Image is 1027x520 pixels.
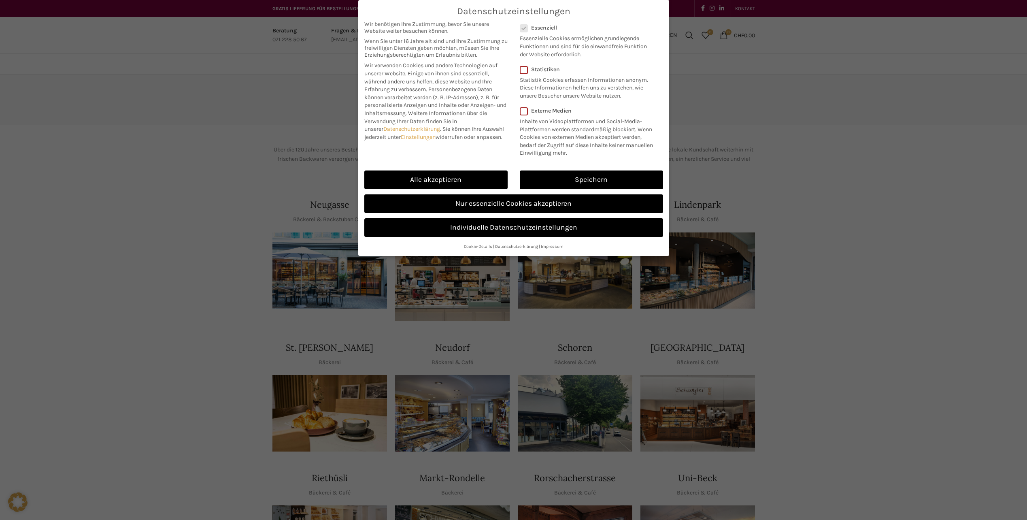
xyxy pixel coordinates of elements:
[364,38,508,58] span: Wenn Sie unter 16 Jahre alt sind und Ihre Zustimmung zu freiwilligen Diensten geben möchten, müss...
[364,21,508,34] span: Wir benötigen Ihre Zustimmung, bevor Sie unsere Website weiter besuchen können.
[383,126,440,132] a: Datenschutzerklärung
[364,218,663,237] a: Individuelle Datenschutzeinstellungen
[457,6,570,17] span: Datenschutzeinstellungen
[364,62,498,93] span: Wir verwenden Cookies und andere Technologien auf unserer Website. Einige von ihnen sind essenzie...
[520,107,658,114] label: Externe Medien
[520,31,653,58] p: Essenzielle Cookies ermöglichen grundlegende Funktionen und sind für die einwandfreie Funktion de...
[495,244,538,249] a: Datenschutzerklärung
[464,244,492,249] a: Cookie-Details
[364,194,663,213] a: Nur essenzielle Cookies akzeptieren
[364,86,506,117] span: Personenbezogene Daten können verarbeitet werden (z. B. IP-Adressen), z. B. für personalisierte A...
[520,170,663,189] a: Speichern
[364,110,487,132] span: Weitere Informationen über die Verwendung Ihrer Daten finden Sie in unserer .
[364,126,504,141] span: Sie können Ihre Auswahl jederzeit unter widerrufen oder anpassen.
[364,170,508,189] a: Alle akzeptieren
[541,244,563,249] a: Impressum
[520,114,658,157] p: Inhalte von Videoplattformen und Social-Media-Plattformen werden standardmäßig blockiert. Wenn Co...
[520,66,653,73] label: Statistiken
[520,24,653,31] label: Essenziell
[520,73,653,100] p: Statistik Cookies erfassen Informationen anonym. Diese Informationen helfen uns zu verstehen, wie...
[401,134,436,141] a: Einstellungen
